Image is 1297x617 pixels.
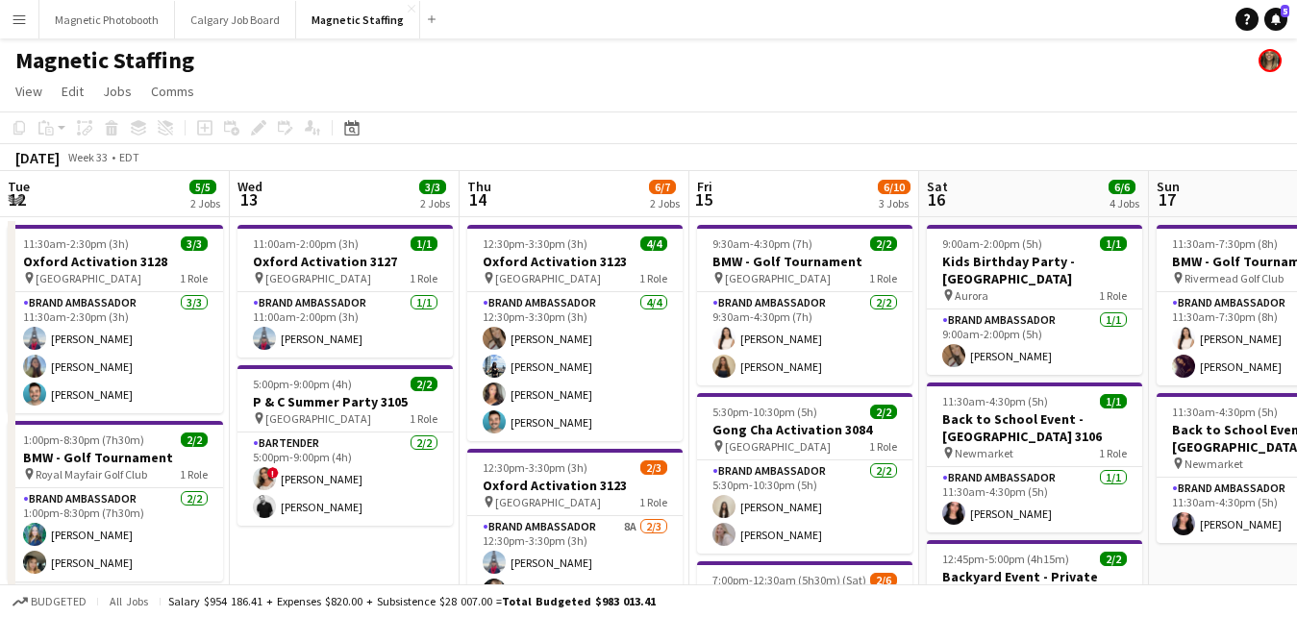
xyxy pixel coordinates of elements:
[237,365,453,526] app-job-card: 5:00pm-9:00pm (4h)2/2P & C Summer Party 3105 [GEOGRAPHIC_DATA]1 RoleBartender2/25:00pm-9:00pm (4h...
[495,495,601,509] span: [GEOGRAPHIC_DATA]
[955,446,1013,460] span: Newmarket
[927,225,1142,375] app-job-card: 9:00am-2:00pm (5h)1/1Kids Birthday Party - [GEOGRAPHIC_DATA] Aurora1 RoleBrand Ambassador1/19:00a...
[870,405,897,419] span: 2/2
[697,225,912,385] app-job-card: 9:30am-4:30pm (7h)2/2BMW - Golf Tournament [GEOGRAPHIC_DATA]1 RoleBrand Ambassador2/29:30am-4:30p...
[639,495,667,509] span: 1 Role
[39,1,175,38] button: Magnetic Photobooth
[712,405,817,419] span: 5:30pm-10:30pm (5h)
[502,594,656,608] span: Total Budgeted $983 013.41
[420,196,450,210] div: 2 Jobs
[640,460,667,475] span: 2/3
[870,573,897,587] span: 2/6
[927,178,948,195] span: Sat
[927,383,1142,532] app-job-card: 11:30am-4:30pm (5h)1/1Back to School Event - [GEOGRAPHIC_DATA] 3106 Newmarket1 RoleBrand Ambassad...
[8,421,223,581] app-job-card: 1:00pm-8:30pm (7h30m)2/2BMW - Golf Tournament Royal Mayfair Golf Club1 RoleBrand Ambassador2/21:0...
[15,148,60,167] div: [DATE]
[924,188,948,210] span: 16
[467,292,683,441] app-card-role: Brand Ambassador4/412:30pm-3:30pm (3h)[PERSON_NAME][PERSON_NAME][PERSON_NAME][PERSON_NAME]
[927,253,1142,287] h3: Kids Birthday Party - [GEOGRAPHIC_DATA]
[1100,394,1127,408] span: 1/1
[8,79,50,104] a: View
[63,150,112,164] span: Week 33
[1099,446,1127,460] span: 1 Role
[23,432,144,447] span: 1:00pm-8:30pm (7h30m)
[697,292,912,385] app-card-role: Brand Ambassador2/29:30am-4:30pm (7h)[PERSON_NAME][PERSON_NAME]
[927,568,1142,603] h3: Backyard Event - Private Residence 2978
[697,393,912,554] app-job-card: 5:30pm-10:30pm (5h)2/2Gong Cha Activation 3084 [GEOGRAPHIC_DATA]1 RoleBrand Ambassador2/25:30pm-1...
[1172,405,1278,419] span: 11:30am-4:30pm (5h)
[15,46,194,75] h1: Magnetic Staffing
[143,79,202,104] a: Comms
[5,188,30,210] span: 12
[253,236,359,251] span: 11:00am-2:00pm (3h)
[694,188,712,210] span: 15
[237,393,453,410] h3: P & C Summer Party 3105
[467,253,683,270] h3: Oxford Activation 3123
[878,180,910,194] span: 6/10
[267,467,279,479] span: !
[1110,196,1139,210] div: 4 Jobs
[467,477,683,494] h3: Oxford Activation 3123
[8,225,223,413] div: 11:30am-2:30pm (3h)3/3Oxford Activation 3128 [GEOGRAPHIC_DATA]1 RoleBrand Ambassador3/311:30am-2:...
[189,180,216,194] span: 5/5
[265,271,371,285] span: [GEOGRAPHIC_DATA]
[869,271,897,285] span: 1 Role
[467,178,491,195] span: Thu
[410,271,437,285] span: 1 Role
[1172,236,1278,251] span: 11:30am-7:30pm (8h)
[411,236,437,251] span: 1/1
[296,1,420,38] button: Magnetic Staffing
[639,271,667,285] span: 1 Role
[31,595,87,608] span: Budgeted
[23,236,129,251] span: 11:30am-2:30pm (3h)
[190,196,220,210] div: 2 Jobs
[1281,5,1289,17] span: 5
[927,309,1142,375] app-card-role: Brand Ambassador1/19:00am-2:00pm (5h)[PERSON_NAME]
[869,439,897,454] span: 1 Role
[1100,236,1127,251] span: 1/1
[483,236,587,251] span: 12:30pm-3:30pm (3h)
[927,467,1142,532] app-card-role: Brand Ambassador1/111:30am-4:30pm (5h)[PERSON_NAME]
[870,236,897,251] span: 2/2
[640,236,667,251] span: 4/4
[8,449,223,466] h3: BMW - Golf Tournament
[237,432,453,526] app-card-role: Bartender2/25:00pm-9:00pm (4h)![PERSON_NAME][PERSON_NAME]
[237,225,453,358] app-job-card: 11:00am-2:00pm (3h)1/1Oxford Activation 3127 [GEOGRAPHIC_DATA]1 RoleBrand Ambassador1/111:00am-2:...
[1259,49,1282,72] app-user-avatar: Bianca Fantauzzi
[650,196,680,210] div: 2 Jobs
[181,236,208,251] span: 3/3
[95,79,139,104] a: Jobs
[1157,178,1180,195] span: Sun
[180,467,208,481] span: 1 Role
[62,83,84,100] span: Edit
[1109,180,1135,194] span: 6/6
[495,271,601,285] span: [GEOGRAPHIC_DATA]
[265,411,371,426] span: [GEOGRAPHIC_DATA]
[237,253,453,270] h3: Oxford Activation 3127
[1185,457,1243,471] span: Newmarket
[927,410,1142,445] h3: Back to School Event - [GEOGRAPHIC_DATA] 3106
[1154,188,1180,210] span: 17
[8,292,223,413] app-card-role: Brand Ambassador3/311:30am-2:30pm (3h)[PERSON_NAME][PERSON_NAME][PERSON_NAME]
[168,594,656,608] div: Salary $954 186.41 + Expenses $820.00 + Subsistence $28 007.00 =
[237,178,262,195] span: Wed
[467,225,683,441] app-job-card: 12:30pm-3:30pm (3h)4/4Oxford Activation 3123 [GEOGRAPHIC_DATA]1 RoleBrand Ambassador4/412:30pm-3:...
[712,573,866,587] span: 7:00pm-12:30am (5h30m) (Sat)
[649,180,676,194] span: 6/7
[483,460,587,475] span: 12:30pm-3:30pm (3h)
[1185,271,1284,285] span: Rivermead Golf Club
[175,1,296,38] button: Calgary Job Board
[103,83,132,100] span: Jobs
[237,292,453,358] app-card-role: Brand Ambassador1/111:00am-2:00pm (3h)[PERSON_NAME]
[36,467,147,481] span: Royal Mayfair Golf Club
[10,591,89,612] button: Budgeted
[235,188,262,210] span: 13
